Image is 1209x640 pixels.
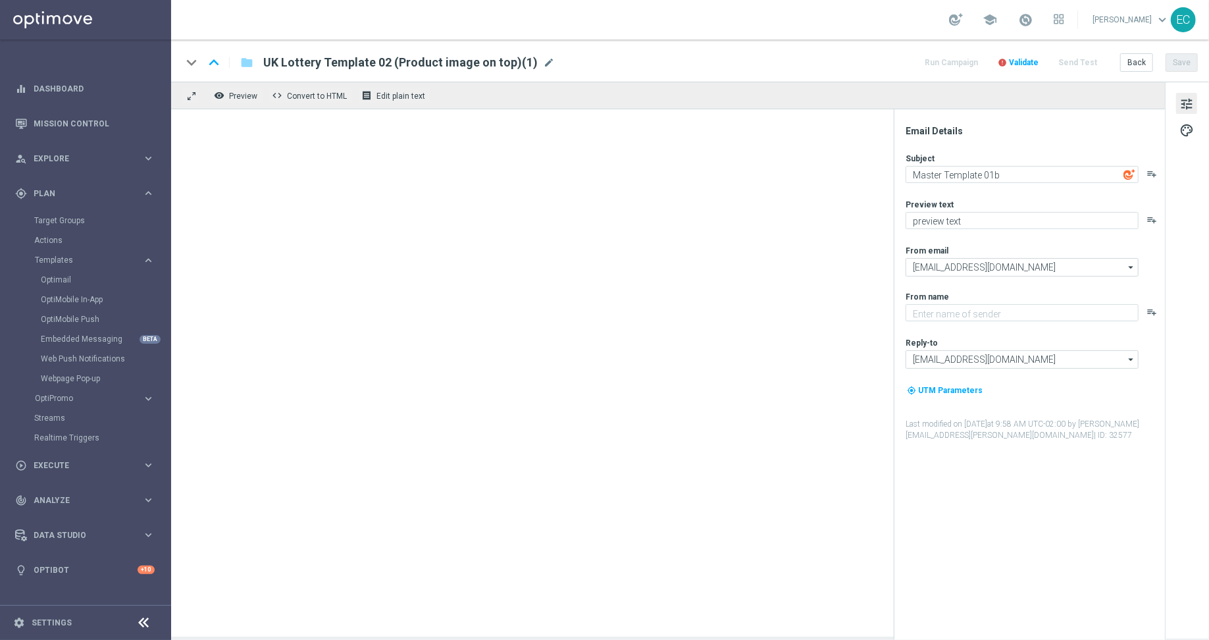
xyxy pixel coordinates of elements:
button: palette [1176,119,1197,140]
a: Streams [34,413,137,423]
button: OptiPromo keyboard_arrow_right [34,393,155,404]
div: OptiPromo [35,394,142,402]
i: arrow_drop_down [1125,259,1138,276]
div: OptiMobile In-App [41,290,170,309]
div: Embedded Messaging [41,329,170,349]
button: Data Studio keyboard_arrow_right [14,530,155,541]
div: Plan [15,188,142,200]
a: Settings [32,619,72,627]
input: Select [906,258,1139,277]
a: OptiMobile Push [41,314,137,325]
button: Save [1166,53,1198,72]
button: Back [1120,53,1153,72]
button: my_location UTM Parameters [906,383,984,398]
button: playlist_add [1146,215,1157,225]
i: receipt [361,90,372,101]
button: remove_red_eye Preview [211,87,263,104]
a: Mission Control [34,106,155,141]
a: Embedded Messaging [41,334,137,344]
i: keyboard_arrow_right [142,494,155,506]
div: BETA [140,335,161,344]
i: keyboard_arrow_right [142,187,155,200]
span: code [272,90,282,101]
i: settings [13,617,25,629]
label: Subject [906,153,935,164]
div: Target Groups [34,211,170,230]
button: lightbulb Optibot +10 [14,565,155,575]
label: Reply-to [906,338,938,348]
button: tune [1176,93,1197,114]
a: Target Groups [34,215,137,226]
button: error Validate [996,54,1041,72]
div: Templates [35,256,142,264]
button: gps_fixed Plan keyboard_arrow_right [14,188,155,199]
span: Preview [229,92,257,101]
button: Templates keyboard_arrow_right [34,255,155,265]
div: Email Details [906,125,1164,137]
i: arrow_drop_down [1125,351,1138,368]
span: keyboard_arrow_down [1155,13,1170,27]
button: playlist_add [1146,169,1157,179]
div: OptiPromo [34,388,170,408]
i: keyboard_arrow_up [204,53,224,72]
button: folder [239,52,255,73]
button: playlist_add [1146,307,1157,317]
label: Last modified on [DATE] at 9:58 AM UTC-02:00 by [PERSON_NAME][EMAIL_ADDRESS][PERSON_NAME][DOMAIN_... [906,419,1164,441]
i: keyboard_arrow_right [142,459,155,471]
button: play_circle_outline Execute keyboard_arrow_right [14,460,155,471]
i: remove_red_eye [214,90,224,101]
span: UTM Parameters [918,386,983,395]
div: Optimail [41,270,170,290]
a: Optibot [34,552,138,587]
div: Webpage Pop-up [41,369,170,388]
i: play_circle_outline [15,460,27,471]
a: OptiMobile In-App [41,294,137,305]
span: Templates [35,256,129,264]
div: Actions [34,230,170,250]
div: Streams [34,408,170,428]
span: Data Studio [34,531,142,539]
a: Realtime Triggers [34,433,137,443]
button: code Convert to HTML [269,87,353,104]
span: Plan [34,190,142,198]
i: keyboard_arrow_right [142,152,155,165]
div: Data Studio [15,529,142,541]
div: Optibot [15,552,155,587]
i: my_location [907,386,916,395]
span: OptiPromo [35,394,129,402]
div: +10 [138,566,155,574]
div: Mission Control [14,119,155,129]
a: Dashboard [34,71,155,106]
i: equalizer [15,83,27,95]
img: optiGenie.svg [1123,169,1135,180]
label: Preview text [906,200,954,210]
span: Explore [34,155,142,163]
a: Web Push Notifications [41,354,137,364]
span: school [983,13,997,27]
label: From email [906,246,948,256]
div: Realtime Triggers [34,428,170,448]
input: Select [906,350,1139,369]
button: equalizer Dashboard [14,84,155,94]
i: keyboard_arrow_right [142,392,155,405]
div: OptiMobile Push [41,309,170,329]
i: track_changes [15,494,27,506]
i: folder [240,55,253,70]
span: tune [1179,95,1194,113]
div: Mission Control [15,106,155,141]
div: Templates [34,250,170,388]
span: mode_edit [543,57,555,68]
i: person_search [15,153,27,165]
i: keyboard_arrow_right [142,529,155,541]
i: gps_fixed [15,188,27,200]
span: UK Lottery Template 02 (Product image on top)(1) [263,55,538,70]
button: person_search Explore keyboard_arrow_right [14,153,155,164]
div: EC [1171,7,1196,32]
